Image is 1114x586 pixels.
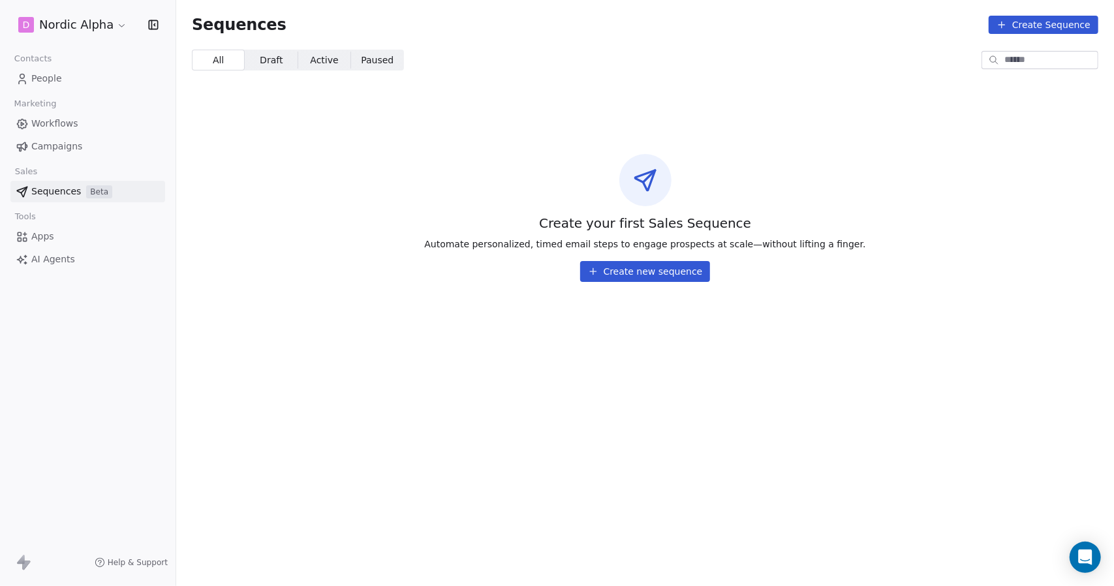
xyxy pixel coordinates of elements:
a: Workflows [10,113,165,134]
button: Create Sequence [989,16,1098,34]
span: Draft [260,54,283,67]
span: Apps [31,230,54,243]
span: Help & Support [108,557,168,568]
span: Nordic Alpha [39,16,114,33]
div: Open Intercom Messenger [1070,542,1101,573]
span: Tools [9,207,41,226]
a: Help & Support [95,557,168,568]
span: Beta [86,185,112,198]
span: AI Agents [31,253,75,266]
span: Campaigns [31,140,82,153]
span: Create your first Sales Sequence [539,214,751,232]
span: Automate personalized, timed email steps to engage prospects at scale—without lifting a finger. [424,238,865,251]
a: Campaigns [10,136,165,157]
span: D [23,18,30,31]
button: Create new sequence [580,261,711,282]
span: Sequences [31,185,81,198]
span: Workflows [31,117,78,131]
a: SequencesBeta [10,181,165,202]
span: Sales [9,162,43,181]
a: Apps [10,226,165,247]
span: Active [310,54,338,67]
a: AI Agents [10,249,165,270]
span: Contacts [8,49,57,69]
span: People [31,72,62,85]
span: Marketing [8,94,62,114]
span: Paused [361,54,394,67]
a: People [10,68,165,89]
button: DNordic Alpha [16,14,130,36]
span: Sequences [192,16,286,34]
